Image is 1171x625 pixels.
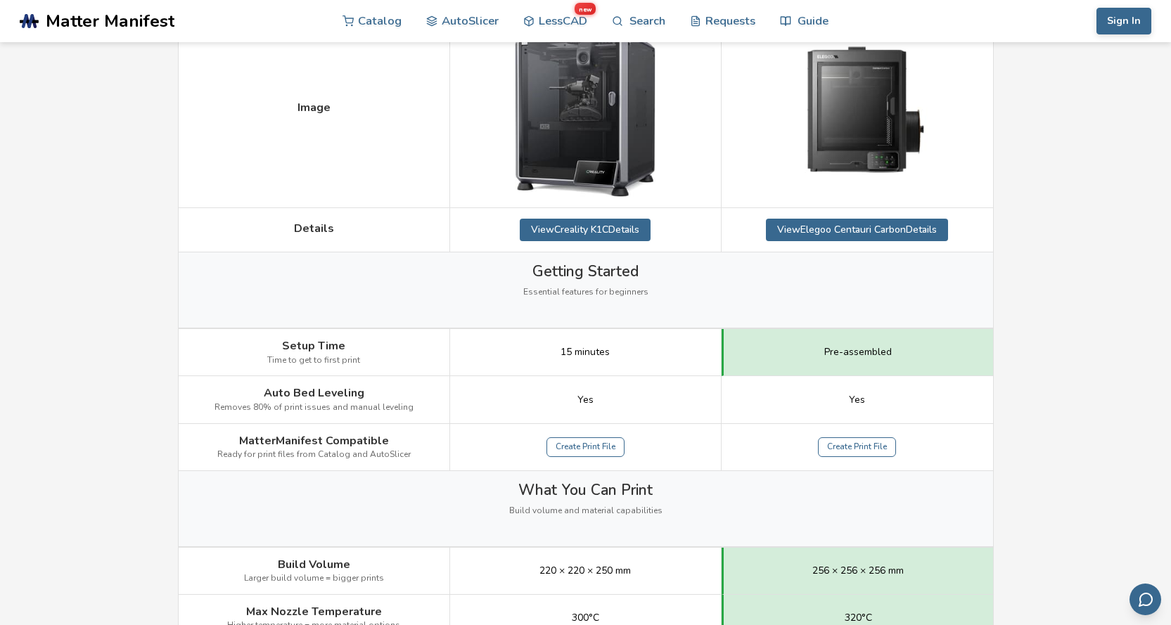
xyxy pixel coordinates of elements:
[217,450,411,460] span: Ready for print files from Catalog and AutoSlicer
[561,347,610,358] span: 15 minutes
[546,437,625,457] a: Create Print File
[264,387,364,399] span: Auto Bed Leveling
[849,394,865,406] span: Yes
[509,506,663,516] span: Build volume and material capabilities
[215,403,414,413] span: Removes 80% of print issues and manual leveling
[294,222,334,235] span: Details
[1130,584,1161,615] button: Send feedback via email
[239,434,389,447] span: MatterManifest Compatible
[575,3,595,15] span: new
[246,605,382,618] span: Max Nozzle Temperature
[244,574,384,584] span: Larger build volume = bigger prints
[1096,8,1151,34] button: Sign In
[824,347,892,358] span: Pre-assembled
[845,612,872,624] span: 320°C
[267,356,360,366] span: Time to get to first print
[818,437,896,457] a: Create Print File
[539,565,631,576] span: 220 × 220 × 250 mm
[282,340,345,352] span: Setup Time
[520,219,651,241] a: ViewCreality K1CDetails
[532,263,639,280] span: Getting Started
[518,482,653,498] span: What You Can Print
[572,612,599,624] span: 300°C
[523,288,648,297] span: Essential features for beginners
[787,28,928,190] img: Elegoo Centauri Carbon
[278,558,350,571] span: Build Volume
[577,394,594,406] span: Yes
[515,20,655,197] img: Creality K1C
[812,565,904,576] span: 256 × 256 × 256 mm
[766,219,948,241] a: ViewElegoo Centauri CarbonDetails
[297,101,331,114] span: Image
[46,11,174,31] span: Matter Manifest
